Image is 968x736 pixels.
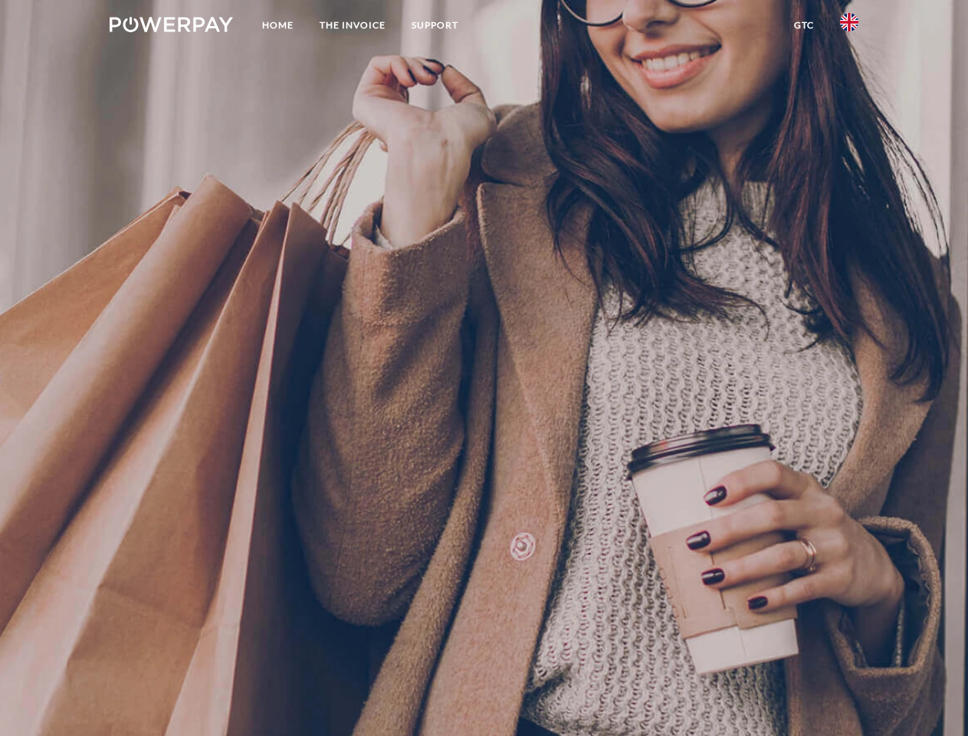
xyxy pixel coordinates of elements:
[399,11,471,39] a: Support
[249,11,307,39] a: Home
[307,11,399,39] a: THE INVOICE
[110,17,233,32] img: logo-powerpay-white.svg
[840,13,858,31] img: en
[781,11,827,39] a: GTC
